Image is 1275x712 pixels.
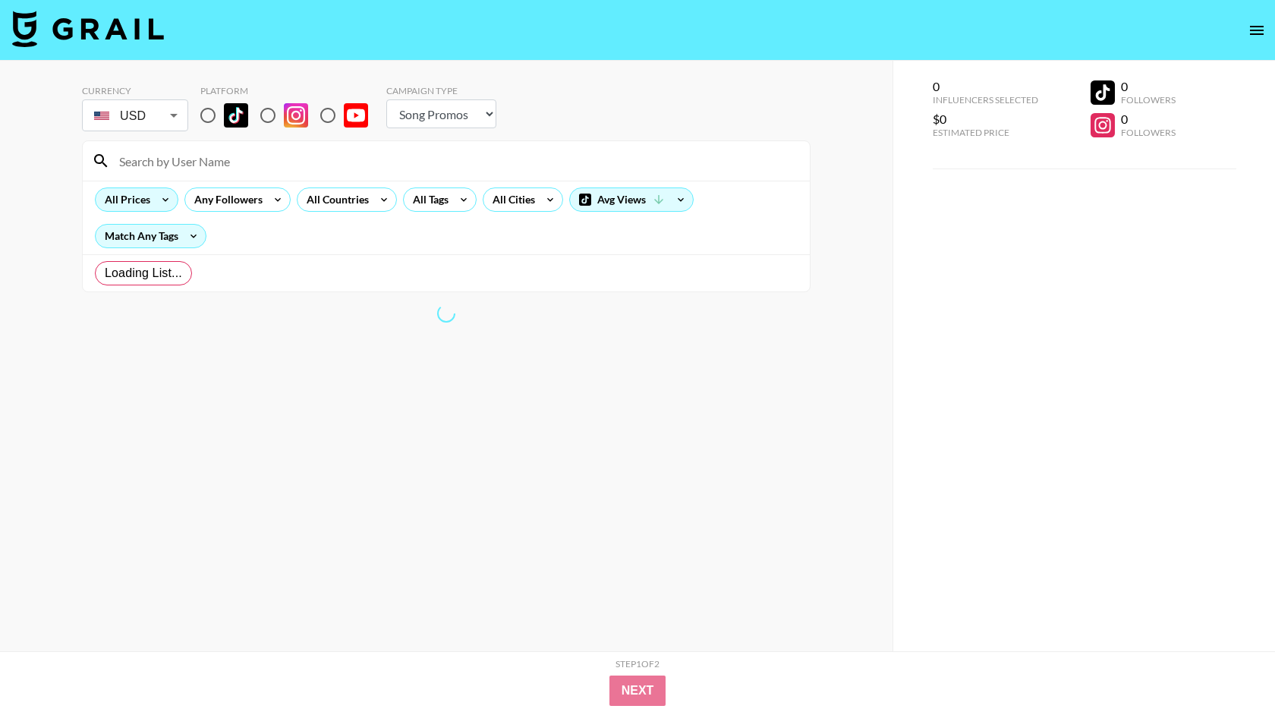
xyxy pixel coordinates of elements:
[85,102,185,129] div: USD
[933,112,1038,127] div: $0
[1199,636,1257,694] iframe: Drift Widget Chat Controller
[570,188,693,211] div: Avg Views
[344,103,368,128] img: YouTube
[1121,79,1176,94] div: 0
[12,11,164,47] img: Grail Talent
[404,188,452,211] div: All Tags
[224,103,248,128] img: TikTok
[483,188,538,211] div: All Cities
[96,225,206,247] div: Match Any Tags
[200,85,380,96] div: Platform
[185,188,266,211] div: Any Followers
[110,149,801,173] input: Search by User Name
[1242,15,1272,46] button: open drawer
[386,85,496,96] div: Campaign Type
[933,94,1038,106] div: Influencers Selected
[609,676,666,706] button: Next
[615,658,660,669] div: Step 1 of 2
[1121,127,1176,138] div: Followers
[1121,112,1176,127] div: 0
[105,264,182,282] span: Loading List...
[297,188,372,211] div: All Countries
[1121,94,1176,106] div: Followers
[96,188,153,211] div: All Prices
[933,127,1038,138] div: Estimated Price
[82,85,188,96] div: Currency
[284,103,308,128] img: Instagram
[933,79,1038,94] div: 0
[437,304,455,323] span: Refreshing lists, bookers, clients, countries, tags, cities, talent, talent...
